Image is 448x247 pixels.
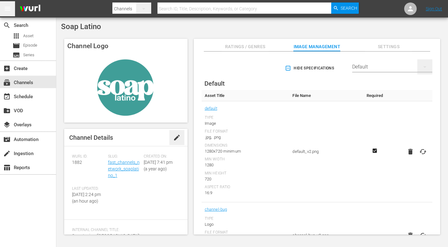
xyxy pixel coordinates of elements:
[426,6,442,11] a: Sign Out
[205,230,286,235] div: File Format
[205,157,286,162] div: Min Width
[13,32,20,40] span: Asset
[3,121,11,129] span: Overlays
[72,160,82,165] span: 1882
[3,150,11,157] span: Ingestion
[205,176,286,182] div: 720
[205,205,227,214] a: channel-bug
[205,120,286,127] div: Image
[61,22,101,31] span: Soap Latino
[72,233,140,238] span: Soap Latino ([GEOGRAPHIC_DATA])
[72,186,105,191] span: Last Updated:
[284,59,337,77] button: Hide Specifications
[3,79,11,86] span: Channels
[289,101,363,202] td: default_v2.png
[69,134,113,141] span: Channel Details
[23,52,34,58] span: Series
[222,43,269,51] span: Ratings / Genres
[352,58,432,76] div: Default
[72,228,177,233] span: Internal Channel Title:
[4,5,11,13] span: menu
[64,39,188,53] h4: Channel Logo
[363,90,386,101] th: Required
[15,2,45,16] img: ans4CAIJ8jUAAAAAAAAAAAAAAAAAAAAAAAAgQb4GAAAAAAAAAAAAAAAAAAAAAAAAJMjXAAAAAAAAAAAAAAAAAAAAAAAAgAT5G...
[173,134,181,141] span: edit
[205,115,286,120] div: Type
[23,33,33,39] span: Asset
[341,3,357,14] span: Search
[3,93,11,100] span: Schedule
[205,185,286,190] div: Aspect Ratio
[331,3,359,14] button: Search
[64,53,188,122] img: Soap Latino
[289,90,363,101] th: File Name
[205,162,286,168] div: 1280
[205,143,286,148] div: Dimensions
[108,154,141,159] span: Slug:
[365,43,412,51] span: Settings
[286,65,334,72] span: Hide Specifications
[3,164,11,171] span: Reports
[3,136,11,143] span: Automation
[204,80,225,87] span: Default
[202,90,290,101] th: Asset Title
[3,107,11,114] span: VOD
[144,160,173,171] span: [DATE] 7:41 pm (a year ago)
[13,51,20,59] span: Series
[205,221,286,228] div: Logo
[3,22,11,29] span: Search
[205,134,286,140] div: .jpg, .png
[205,104,217,113] a: default
[205,190,286,196] div: 16:9
[13,42,20,49] span: Episode
[205,216,286,221] div: Type
[3,65,11,72] span: Create
[371,148,378,154] svg: Required
[205,148,286,154] div: 1280x720 minimum
[205,129,286,134] div: File Format
[144,154,177,159] span: Created On:
[108,160,140,178] a: fast_channels_network_soaplatino_1
[72,154,105,159] span: Wurl ID:
[169,130,184,145] button: edit
[293,43,340,51] span: Image Management
[205,171,286,176] div: Min Height
[72,192,101,204] span: [DATE] 2:24 pm (an hour ago)
[23,42,37,48] span: Episode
